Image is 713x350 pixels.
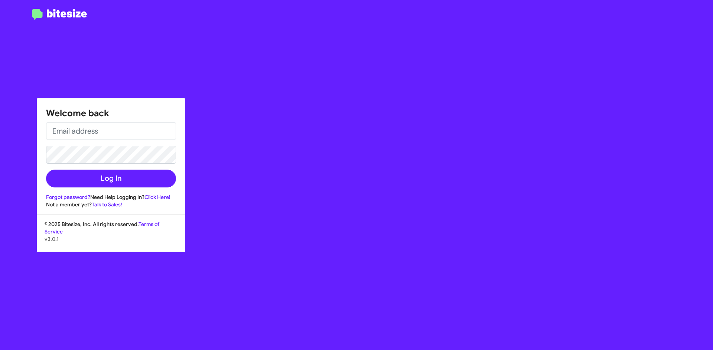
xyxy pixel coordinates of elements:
h1: Welcome back [46,107,176,119]
a: Forgot password? [46,194,90,200]
div: © 2025 Bitesize, Inc. All rights reserved. [37,220,185,252]
a: Talk to Sales! [92,201,122,208]
p: v3.0.1 [45,235,178,243]
input: Email address [46,122,176,140]
div: Not a member yet? [46,201,176,208]
button: Log In [46,170,176,187]
a: Click Here! [144,194,170,200]
div: Need Help Logging In? [46,193,176,201]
